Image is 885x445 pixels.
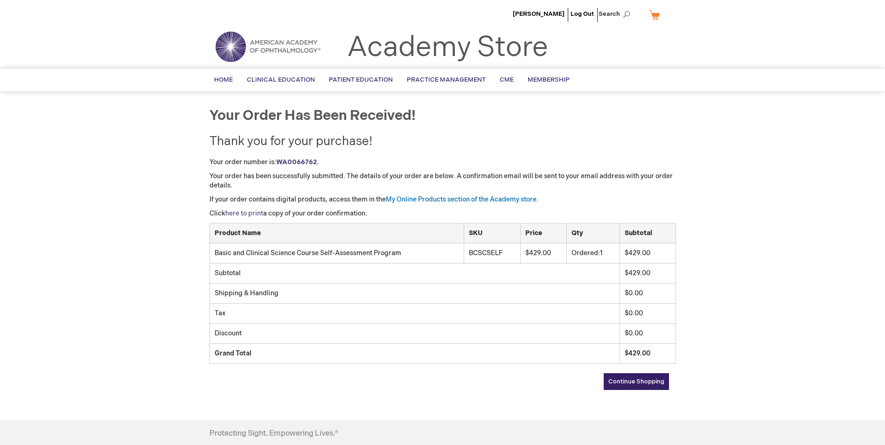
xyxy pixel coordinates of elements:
[209,344,620,364] td: Grand Total
[620,324,676,344] td: $0.00
[620,284,676,304] td: $0.00
[604,373,669,390] a: Continue Shopping
[566,223,620,243] th: Qty
[407,76,486,83] span: Practice Management
[528,76,570,83] span: Membership
[209,324,620,344] td: Discount
[620,304,676,324] td: $0.00
[464,243,521,263] td: BCSCSELF
[608,378,664,385] span: Continue Shopping
[209,223,464,243] th: Product Name
[599,5,634,23] span: Search
[500,76,514,83] span: CME
[214,76,233,83] span: Home
[329,76,393,83] span: Patient Education
[620,344,676,364] td: $429.00
[566,243,620,263] td: 1
[620,264,676,284] td: $429.00
[464,223,521,243] th: SKU
[521,243,566,263] td: $429.00
[209,304,620,324] td: Tax
[347,31,548,64] a: Academy Store
[521,223,566,243] th: Price
[209,209,676,218] p: Click a copy of your order confirmation.
[571,10,594,18] a: Log Out
[620,223,676,243] th: Subtotal
[209,135,676,149] h2: Thank you for your purchase!
[209,107,416,124] span: Your order has been received!
[209,172,676,190] p: Your order has been successfully submitted. The details of your order are below. A confirmation e...
[209,430,338,438] h4: Protecting Sight. Empowering Lives.®
[571,249,600,257] span: Ordered:
[276,158,317,166] a: WA0066762
[386,195,538,203] a: My Online Products section of the Academy store.
[247,76,315,83] span: Clinical Education
[209,158,676,167] p: Your order number is: .
[620,243,676,263] td: $429.00
[225,209,263,217] a: here to print
[209,284,620,304] td: Shipping & Handling
[209,195,676,204] p: If your order contains digital products, access them in the
[209,264,620,284] td: Subtotal
[209,243,464,263] td: Basic and Clinical Science Course Self-Assessment Program
[513,10,564,18] a: [PERSON_NAME]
